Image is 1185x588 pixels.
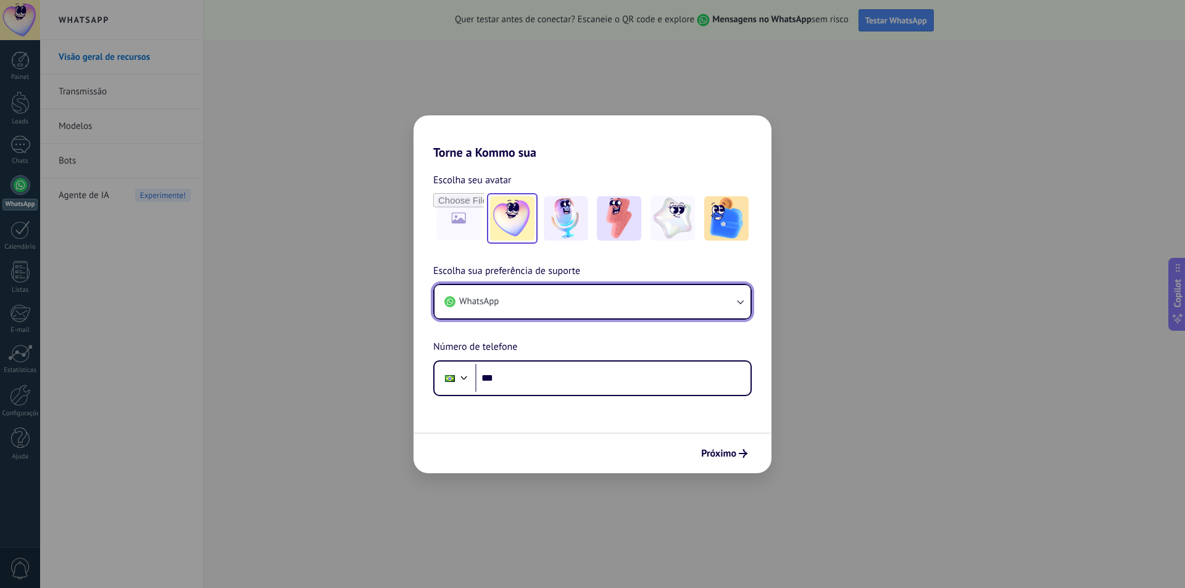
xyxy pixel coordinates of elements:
button: WhatsApp [434,285,750,318]
img: -4.jpeg [651,196,695,241]
span: Número de telefone [433,339,517,355]
div: Brazil: + 55 [438,365,462,391]
span: Escolha seu avatar [433,172,512,188]
span: Escolha sua preferência de suporte [433,263,580,280]
button: Próximo [696,443,753,464]
span: Próximo [701,449,736,458]
h2: Torne a Kommo sua [414,115,771,160]
img: -5.jpeg [704,196,749,241]
img: -2.jpeg [544,196,588,241]
img: -1.jpeg [490,196,534,241]
span: WhatsApp [459,296,499,308]
img: -3.jpeg [597,196,641,241]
